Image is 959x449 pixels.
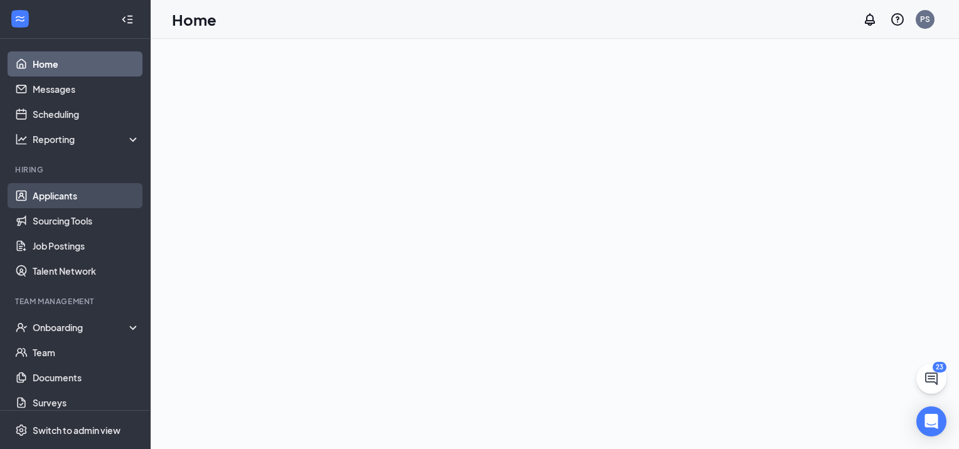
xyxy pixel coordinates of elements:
[33,340,140,365] a: Team
[890,12,905,27] svg: QuestionInfo
[33,365,140,390] a: Documents
[15,164,137,175] div: Hiring
[172,9,217,30] h1: Home
[924,371,939,386] svg: ChatActive
[15,424,28,436] svg: Settings
[14,13,26,25] svg: WorkstreamLogo
[916,364,946,394] button: ChatActive
[33,233,140,258] a: Job Postings
[33,102,140,127] a: Scheduling
[933,362,946,372] div: 23
[920,14,930,24] div: PS
[33,183,140,208] a: Applicants
[33,258,140,283] a: Talent Network
[33,51,140,77] a: Home
[33,424,121,436] div: Switch to admin view
[15,321,28,334] svg: UserCheck
[15,296,137,307] div: Team Management
[33,77,140,102] a: Messages
[33,208,140,233] a: Sourcing Tools
[33,133,141,145] div: Reporting
[33,390,140,415] a: Surveys
[862,12,877,27] svg: Notifications
[15,133,28,145] svg: Analysis
[121,13,134,26] svg: Collapse
[33,321,129,334] div: Onboarding
[916,406,946,436] div: Open Intercom Messenger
